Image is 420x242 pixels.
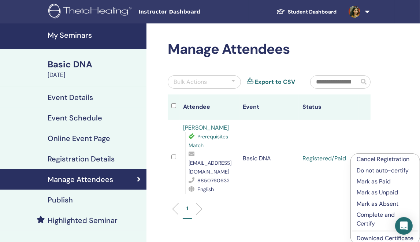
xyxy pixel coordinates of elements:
[48,58,142,71] div: Basic DNA
[357,155,414,164] p: Cancel Registration
[180,94,239,120] th: Attendee
[48,71,142,79] div: [DATE]
[276,8,285,15] img: graduation-cap-white.svg
[43,58,146,79] a: Basic DNA[DATE]
[174,78,207,86] div: Bulk Actions
[48,113,102,122] h4: Event Schedule
[138,8,248,16] span: Instructor Dashboard
[357,166,414,175] p: Do not auto-certify
[168,41,371,58] h2: Manage Attendees
[299,94,358,120] th: Status
[48,175,113,184] h4: Manage Attendees
[48,134,110,143] h4: Online Event Page
[239,94,299,120] th: Event
[189,133,228,149] span: Prerequisites Match
[357,211,414,228] p: Complete and Certify
[48,216,118,225] h4: Highlighted Seminar
[357,188,414,197] p: Mark as Unpaid
[48,93,93,102] h4: Event Details
[349,6,360,18] img: default.jpg
[357,234,413,242] a: Download Certificate
[395,217,413,235] div: Open Intercom Messenger
[48,154,115,163] h4: Registration Details
[198,186,214,193] span: English
[48,196,73,204] h4: Publish
[183,124,229,131] a: [PERSON_NAME]
[186,205,188,212] p: 1
[48,31,142,40] h4: My Seminars
[189,160,232,175] span: [EMAIL_ADDRESS][DOMAIN_NAME]
[271,5,343,19] a: Student Dashboard
[357,200,414,208] p: Mark as Absent
[48,4,134,20] img: logo.png
[255,78,295,86] a: Export to CSV
[357,177,414,186] p: Mark as Paid
[198,177,230,184] span: 8850760632
[239,120,299,197] td: Basic DNA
